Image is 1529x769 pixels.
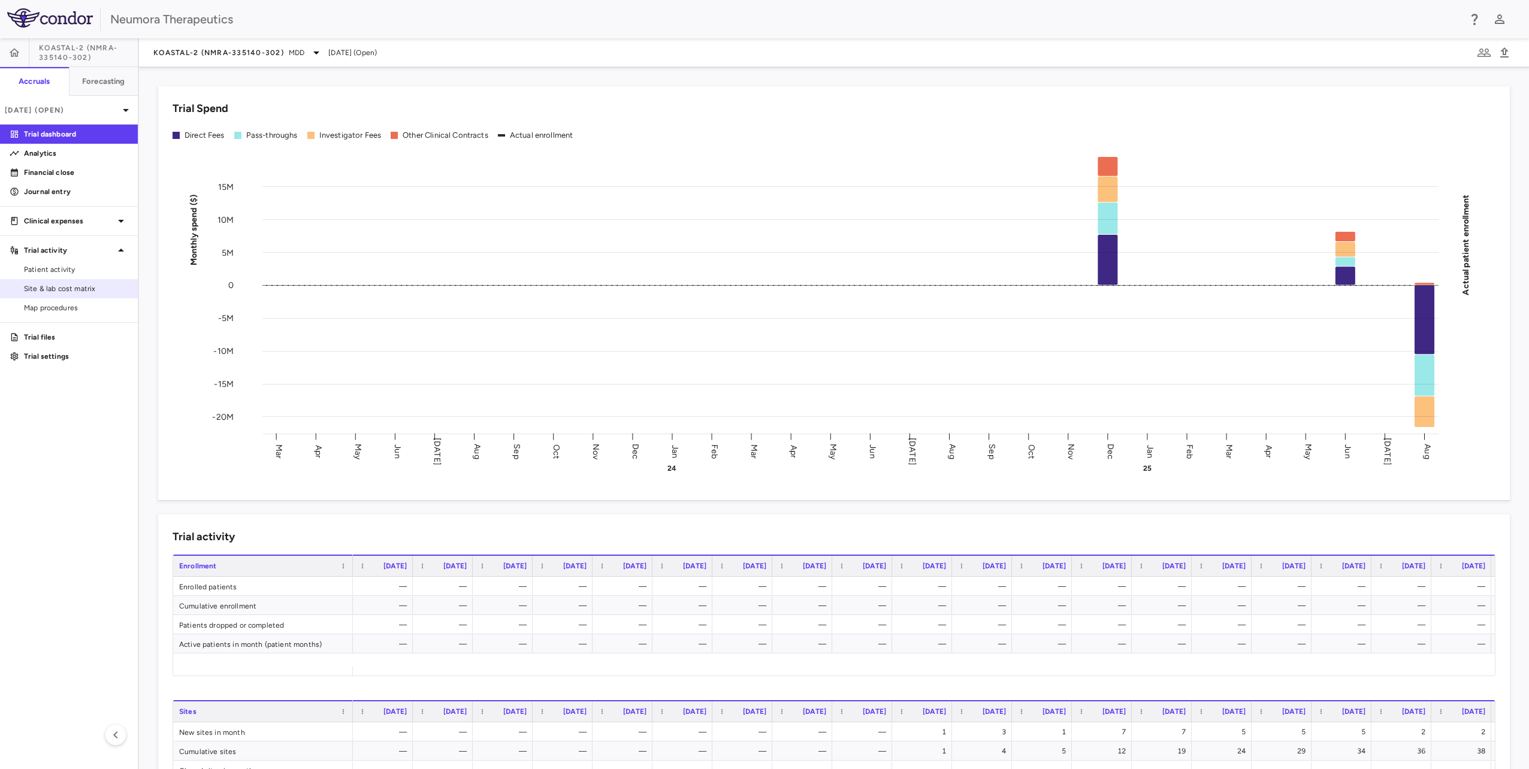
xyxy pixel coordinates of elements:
text: Mar [1224,444,1234,458]
div: — [783,577,826,596]
div: — [364,577,407,596]
p: Trial dashboard [24,129,128,140]
p: [DATE] (Open) [5,105,119,116]
tspan: Actual patient enrollment [1461,194,1471,295]
div: — [424,596,467,615]
div: — [424,741,467,761]
span: [DATE] [1462,562,1485,570]
span: [DATE] [683,562,706,570]
div: — [903,596,946,615]
div: 1 [903,741,946,761]
div: — [723,722,766,741]
div: 4 [963,741,1006,761]
span: [DATE] [443,707,467,716]
div: — [1023,596,1066,615]
div: — [963,615,1006,634]
span: [DATE] [443,562,467,570]
span: MDD [289,47,304,58]
text: Aug [472,444,482,459]
span: [DATE] [863,707,886,716]
div: — [603,722,646,741]
div: — [1202,596,1246,615]
div: — [1083,596,1126,615]
div: — [783,596,826,615]
div: Actual enrollment [510,130,573,141]
div: — [783,722,826,741]
div: — [1322,615,1365,634]
div: — [963,596,1006,615]
tspan: 10M [217,214,234,225]
text: May [828,443,838,459]
span: [DATE] [503,562,527,570]
div: — [723,634,766,653]
div: 34 [1322,741,1365,761]
span: [DATE] [1102,562,1126,570]
div: 24 [1202,741,1246,761]
div: — [963,634,1006,653]
span: [DATE] [1222,707,1246,716]
div: — [1143,596,1186,615]
div: — [1322,634,1365,653]
p: Clinical expenses [24,216,114,226]
span: [DATE] [683,707,706,716]
tspan: Monthly spend ($) [189,194,199,265]
div: — [843,596,886,615]
text: [DATE] [432,438,442,465]
div: — [843,634,886,653]
div: — [903,577,946,596]
div: 38 [1442,741,1485,761]
span: [DATE] [623,562,646,570]
div: Active patients in month (patient months) [173,634,353,653]
text: [DATE] [907,438,917,465]
div: 2 [1442,722,1485,741]
div: 1 [1023,722,1066,741]
div: — [1202,577,1246,596]
h6: Trial activity [173,529,235,545]
span: [DATE] [383,562,407,570]
div: Investigator Fees [319,130,382,141]
text: Apr [1264,444,1274,458]
span: [DATE] [1402,562,1425,570]
tspan: 5M [222,247,234,258]
span: Map procedures [24,302,128,313]
text: Jun [392,444,403,458]
div: — [663,722,706,741]
div: — [1262,596,1306,615]
div: — [424,634,467,653]
div: — [424,577,467,596]
div: 7 [1083,722,1126,741]
text: Dec [630,443,640,459]
text: Jun [1343,444,1353,458]
tspan: -5M [218,313,234,323]
div: — [723,577,766,596]
div: — [603,741,646,761]
div: — [1023,577,1066,596]
div: — [663,596,706,615]
div: Enrolled patients [173,577,353,595]
div: 5 [1322,722,1365,741]
text: Mar [749,444,759,458]
span: [DATE] [803,562,826,570]
text: Nov [1066,443,1076,459]
div: 1 [903,722,946,741]
div: — [543,722,587,741]
div: — [903,634,946,653]
div: — [1023,615,1066,634]
span: Site & lab cost matrix [24,283,128,294]
text: Nov [591,443,601,459]
span: [DATE] [1162,707,1186,716]
div: Direct Fees [185,130,225,141]
div: — [843,577,886,596]
div: — [783,634,826,653]
span: [DATE] [1102,707,1126,716]
text: Oct [551,444,561,458]
tspan: -20M [212,411,234,422]
div: 3 [963,722,1006,741]
p: Financial close [24,167,128,178]
span: [DATE] [1342,707,1365,716]
div: — [903,615,946,634]
div: — [1442,634,1485,653]
div: — [603,596,646,615]
div: — [1442,577,1485,596]
text: Mar [274,444,284,458]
